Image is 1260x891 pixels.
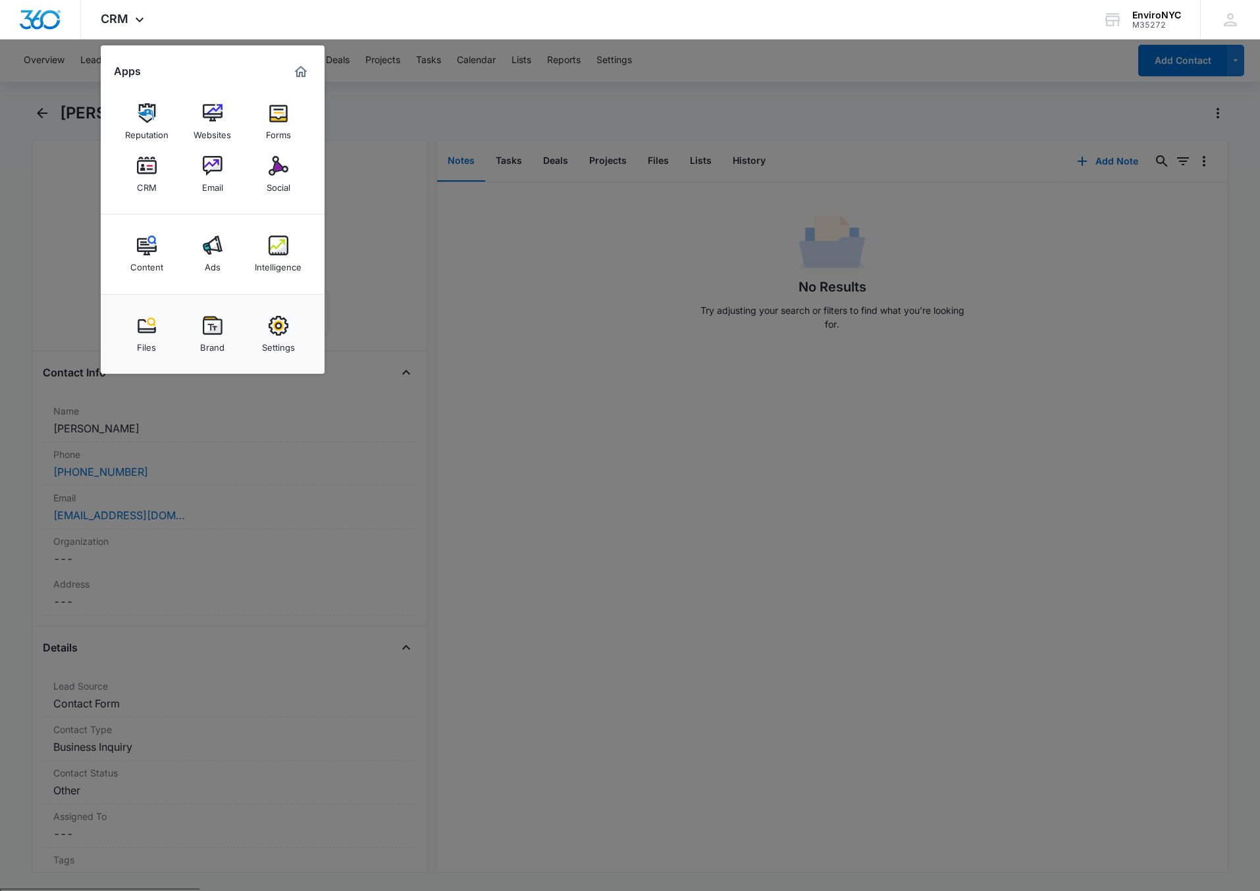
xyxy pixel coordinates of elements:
span: CRM [101,12,128,26]
a: Reputation [122,97,172,147]
h2: Apps [114,65,141,78]
div: Ads [205,255,221,272]
div: Content [130,255,163,272]
div: account id [1132,20,1181,30]
a: Ads [188,229,238,279]
div: Websites [194,123,231,140]
div: CRM [137,176,157,193]
div: Social [267,176,290,193]
a: Settings [253,309,303,359]
a: Websites [188,97,238,147]
div: account name [1132,10,1181,20]
a: Social [253,149,303,199]
a: Files [122,309,172,359]
a: Marketing 360® Dashboard [290,61,311,82]
div: Files [137,336,156,353]
div: Settings [262,336,295,353]
div: Intelligence [255,255,302,272]
a: Intelligence [253,229,303,279]
a: Content [122,229,172,279]
a: Forms [253,97,303,147]
a: Email [188,149,238,199]
div: Forms [266,123,291,140]
div: Reputation [125,123,169,140]
div: Brand [200,336,224,353]
a: CRM [122,149,172,199]
a: Brand [188,309,238,359]
div: Email [202,176,223,193]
